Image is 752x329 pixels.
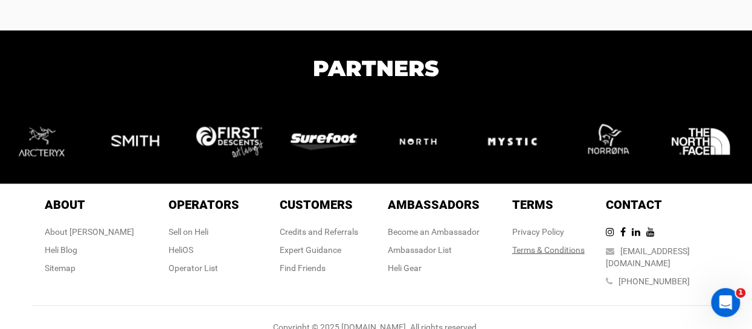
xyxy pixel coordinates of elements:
a: Expert Guidance [280,244,341,254]
span: 1 [736,288,745,298]
a: [PHONE_NUMBER] [619,276,690,286]
img: logo [573,108,652,174]
div: Find Friends [280,261,358,273]
span: Contact [606,197,662,211]
div: Ambassador List [388,243,480,255]
span: Operators [169,197,239,211]
img: logo [196,126,275,157]
span: Customers [280,197,353,211]
img: logo [667,108,746,174]
span: About [45,197,85,211]
div: Sell on Heli [169,225,239,237]
a: Heli Gear [388,263,422,272]
a: Terms & Conditions [512,244,585,254]
img: logo [102,108,181,174]
div: Operator List [169,261,239,273]
img: logo [291,133,369,149]
div: About [PERSON_NAME] [45,225,134,237]
a: Credits and Referrals [280,226,358,236]
a: HeliOS [169,244,193,254]
a: Become an Ambassador [388,226,480,236]
iframe: Intercom live chat [711,288,740,317]
img: logo [8,107,86,176]
img: logo [479,108,558,174]
div: Sitemap [45,261,134,273]
span: Terms [512,197,553,211]
a: [EMAIL_ADDRESS][DOMAIN_NAME] [606,246,690,267]
a: Heli Blog [45,244,77,254]
a: Privacy Policy [512,226,564,236]
span: Ambassadors [388,197,480,211]
img: logo [385,124,463,159]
